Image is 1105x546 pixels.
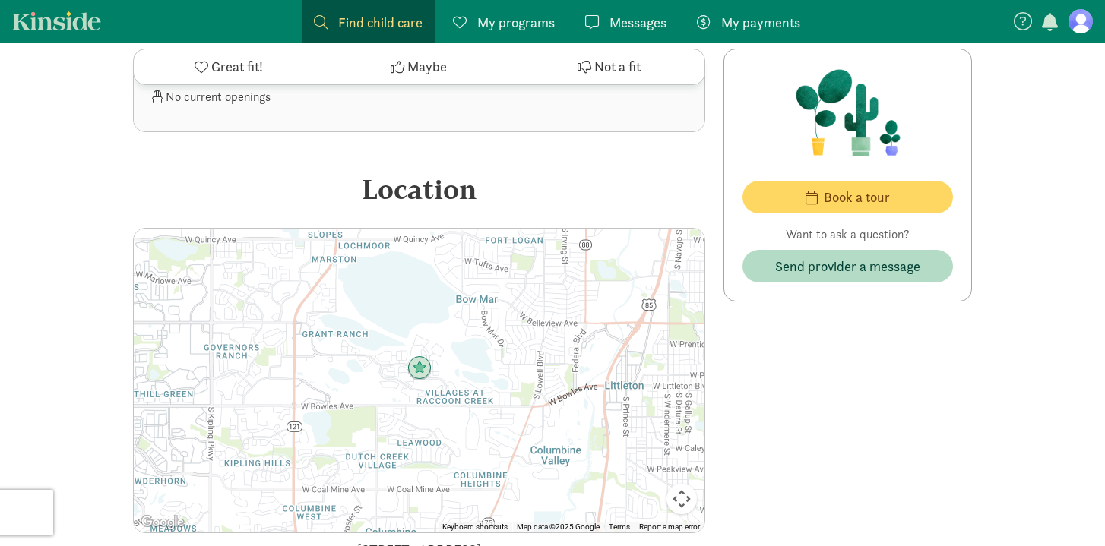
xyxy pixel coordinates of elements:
span: Find child care [338,12,423,33]
span: Send provider a message [775,256,920,276]
span: Book a tour [824,187,890,207]
a: Kinside [12,11,101,30]
button: Great fit! [134,49,324,84]
button: Not a fit [515,49,704,84]
button: Book a tour [742,181,953,213]
a: Terms (opens in new tab) [609,522,630,531]
button: Keyboard shortcuts [442,522,508,532]
div: No current openings [152,80,420,113]
span: Great fit! [211,57,263,77]
div: Location [133,169,705,210]
span: My programs [477,12,555,33]
a: Report a map error [639,522,700,531]
button: Map camera controls [666,484,697,514]
a: Open this area in Google Maps (opens a new window) [138,513,188,532]
button: Maybe [324,49,514,84]
span: Map data ©2025 Google [517,522,600,531]
button: Send provider a message [742,250,953,282]
img: Google [138,513,188,532]
span: Maybe [407,57,447,77]
p: Want to ask a question? [742,226,953,244]
span: Messages [609,12,666,33]
span: Not a fit [594,57,641,77]
span: My payments [721,12,800,33]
